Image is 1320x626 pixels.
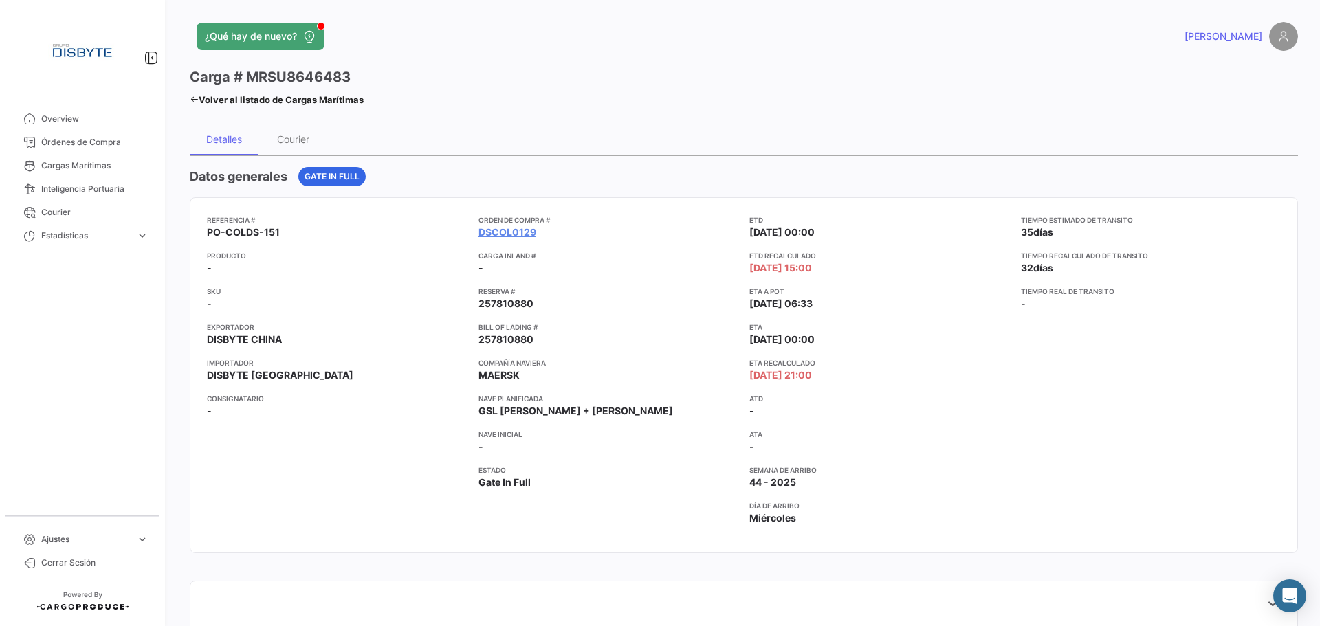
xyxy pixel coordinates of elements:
span: - [478,261,483,275]
app-card-info-title: Tiempo recalculado de transito [1021,250,1281,261]
app-card-info-title: Exportador [207,322,467,333]
span: ¿Qué hay de nuevo? [205,30,297,43]
app-card-info-title: Semana de Arribo [749,465,1010,476]
app-card-info-title: Carga inland # [478,250,739,261]
app-card-info-title: Nave inicial [478,429,739,440]
span: PO-COLDS-151 [207,225,280,239]
span: días [1033,226,1053,238]
button: ¿Qué hay de nuevo? [197,23,324,50]
span: MAERSK [478,368,520,382]
span: Ajustes [41,533,131,546]
app-card-info-title: ATA [749,429,1010,440]
app-card-info-title: ETD [749,214,1010,225]
span: - [1021,298,1026,309]
a: Overview [11,107,154,131]
a: Órdenes de Compra [11,131,154,154]
span: expand_more [136,230,148,242]
a: Cargas Marítimas [11,154,154,177]
span: [DATE] 06:33 [749,297,813,311]
app-card-info-title: ETD Recalculado [749,250,1010,261]
span: - [749,404,754,418]
span: Cerrar Sesión [41,557,148,569]
span: Overview [41,113,148,125]
span: días [1033,262,1053,273]
h4: Datos generales [190,167,287,186]
a: Inteligencia Portuaria [11,177,154,201]
span: Gate In Full [305,170,360,183]
span: 32 [1021,262,1033,273]
app-card-info-title: Nave planificada [478,393,739,404]
img: Logo+disbyte.jpeg [48,16,117,85]
app-card-info-title: Referencia # [207,214,467,225]
app-card-info-title: Estado [478,465,739,476]
app-card-info-title: Reserva # [478,286,739,297]
span: GSL [PERSON_NAME] + [PERSON_NAME] [478,405,673,416]
span: - [207,404,212,418]
app-card-info-title: Orden de Compra # [478,214,739,225]
span: - [207,297,212,311]
app-card-info-title: Bill of Lading # [478,322,739,333]
span: Estadísticas [41,230,131,242]
div: Courier [277,133,309,145]
app-card-info-title: Tiempo estimado de transito [1021,214,1281,225]
h3: Carga # MRSU8646483 [190,67,351,87]
span: Courier [41,206,148,219]
app-card-info-title: Día de Arribo [749,500,1010,511]
app-card-info-title: Importador [207,357,467,368]
span: - [478,440,483,454]
span: Inteligencia Portuaria [41,183,148,195]
span: Gate In Full [478,476,531,489]
span: [DATE] 15:00 [749,261,812,275]
div: Abrir Intercom Messenger [1273,579,1306,612]
span: [DATE] 00:00 [749,225,815,239]
app-card-info-title: ETA [749,322,1010,333]
app-card-info-title: Compañía naviera [478,357,739,368]
app-card-info-title: SKU [207,286,467,297]
span: 35 [1021,226,1033,238]
span: 44 - 2025 [749,476,796,489]
span: Miércoles [749,511,796,525]
span: [PERSON_NAME] [1185,30,1262,43]
app-card-info-title: ATD [749,393,1010,404]
span: 257810880 [478,333,533,346]
a: Volver al listado de Cargas Marítimas [190,90,364,109]
span: [DATE] 21:00 [749,368,812,382]
app-card-info-title: Tiempo real de transito [1021,286,1281,297]
app-card-info-title: ETA a POT [749,286,1010,297]
span: Órdenes de Compra [41,136,148,148]
span: DISBYTE CHINA [207,333,282,346]
img: placeholder-user.png [1269,22,1298,51]
app-card-info-title: Consignatario [207,393,467,404]
span: [DATE] 00:00 [749,333,815,346]
a: Courier [11,201,154,224]
span: Cargas Marítimas [41,159,148,172]
app-card-info-title: ETA Recalculado [749,357,1010,368]
span: - [749,440,754,454]
span: expand_more [136,533,148,546]
span: DISBYTE [GEOGRAPHIC_DATA] [207,368,353,382]
span: 257810880 [478,297,533,311]
div: Detalles [206,133,242,145]
a: DSCOL0129 [478,225,536,239]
